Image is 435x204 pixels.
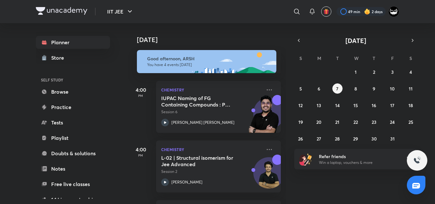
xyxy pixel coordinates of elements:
[36,132,110,144] a: Playlist
[171,179,202,185] p: [PERSON_NAME]
[321,6,331,17] button: avatar
[335,102,340,108] abbr: October 14, 2025
[332,83,343,94] button: October 7, 2025
[332,100,343,110] button: October 14, 2025
[388,6,399,17] img: ARSH Khan
[373,69,375,75] abbr: October 2, 2025
[354,55,359,61] abbr: Wednesday
[36,178,110,191] a: Free live classes
[351,67,361,77] button: October 1, 2025
[36,162,110,175] a: Notes
[387,117,398,127] button: October 24, 2025
[335,136,340,142] abbr: October 28, 2025
[369,83,379,94] button: October 9, 2025
[332,133,343,144] button: October 28, 2025
[314,100,324,110] button: October 13, 2025
[36,36,110,49] a: Planner
[408,119,413,125] abbr: October 25, 2025
[390,119,395,125] abbr: October 24, 2025
[353,102,358,108] abbr: October 15, 2025
[335,119,339,125] abbr: October 21, 2025
[36,147,110,160] a: Doubts & solutions
[316,119,321,125] abbr: October 20, 2025
[364,8,370,15] img: streak
[161,155,241,167] h5: L-02 | Structural isomerism for Jee Advanced
[409,69,412,75] abbr: October 4, 2025
[161,86,262,94] p: Chemistry
[387,133,398,144] button: October 31, 2025
[355,69,357,75] abbr: October 1, 2025
[336,86,338,92] abbr: October 7, 2025
[387,67,398,77] button: October 3, 2025
[391,69,394,75] abbr: October 3, 2025
[36,7,87,16] a: Company Logo
[387,83,398,94] button: October 10, 2025
[369,117,379,127] button: October 23, 2025
[406,67,416,77] button: October 4, 2025
[314,83,324,94] button: October 6, 2025
[296,83,306,94] button: October 5, 2025
[103,5,138,18] button: IIT JEE
[36,101,110,114] a: Practice
[387,100,398,110] button: October 17, 2025
[323,9,329,14] img: avatar
[51,54,68,62] div: Store
[147,56,271,62] h6: Good afternoon, ARSH
[128,146,154,153] h5: 4:00
[391,55,394,61] abbr: Friday
[161,95,241,108] h5: IUPAC Naming of FG Containing Compounds : Part 5
[128,153,154,157] p: PM
[296,100,306,110] button: October 12, 2025
[137,50,276,73] img: afternoon
[332,117,343,127] button: October 21, 2025
[296,117,306,127] button: October 19, 2025
[171,120,234,125] p: [PERSON_NAME] [PERSON_NAME]
[317,136,321,142] abbr: October 27, 2025
[128,94,154,98] p: PM
[409,86,413,92] abbr: October 11, 2025
[372,102,376,108] abbr: October 16, 2025
[369,133,379,144] button: October 30, 2025
[413,157,421,164] img: ttu
[36,51,110,64] a: Store
[408,102,413,108] abbr: October 18, 2025
[314,117,324,127] button: October 20, 2025
[406,83,416,94] button: October 11, 2025
[303,36,408,45] button: [DATE]
[296,133,306,144] button: October 26, 2025
[354,86,357,92] abbr: October 8, 2025
[299,55,302,61] abbr: Sunday
[161,169,262,174] p: Session 2
[372,119,376,125] abbr: October 23, 2025
[318,86,320,92] abbr: October 6, 2025
[36,74,110,85] h6: SELF STUDY
[36,7,87,15] img: Company Logo
[161,146,262,153] p: Chemistry
[406,117,416,127] button: October 25, 2025
[353,119,358,125] abbr: October 22, 2025
[351,83,361,94] button: October 8, 2025
[137,36,287,44] h4: [DATE]
[336,55,339,61] abbr: Tuesday
[298,136,303,142] abbr: October 26, 2025
[373,86,375,92] abbr: October 9, 2025
[314,133,324,144] button: October 27, 2025
[345,36,366,45] span: [DATE]
[254,161,284,191] img: Avatar
[373,55,375,61] abbr: Thursday
[36,116,110,129] a: Tests
[409,55,412,61] abbr: Saturday
[147,62,271,67] p: You have 4 events [DATE]
[351,117,361,127] button: October 22, 2025
[246,95,281,139] img: unacademy
[317,102,321,108] abbr: October 13, 2025
[319,160,398,166] p: Win a laptop, vouchers & more
[369,100,379,110] button: October 16, 2025
[317,55,321,61] abbr: Monday
[390,136,395,142] abbr: October 31, 2025
[369,67,379,77] button: October 2, 2025
[390,86,395,92] abbr: October 10, 2025
[351,100,361,110] button: October 15, 2025
[299,153,312,166] img: referral
[319,153,398,160] h6: Refer friends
